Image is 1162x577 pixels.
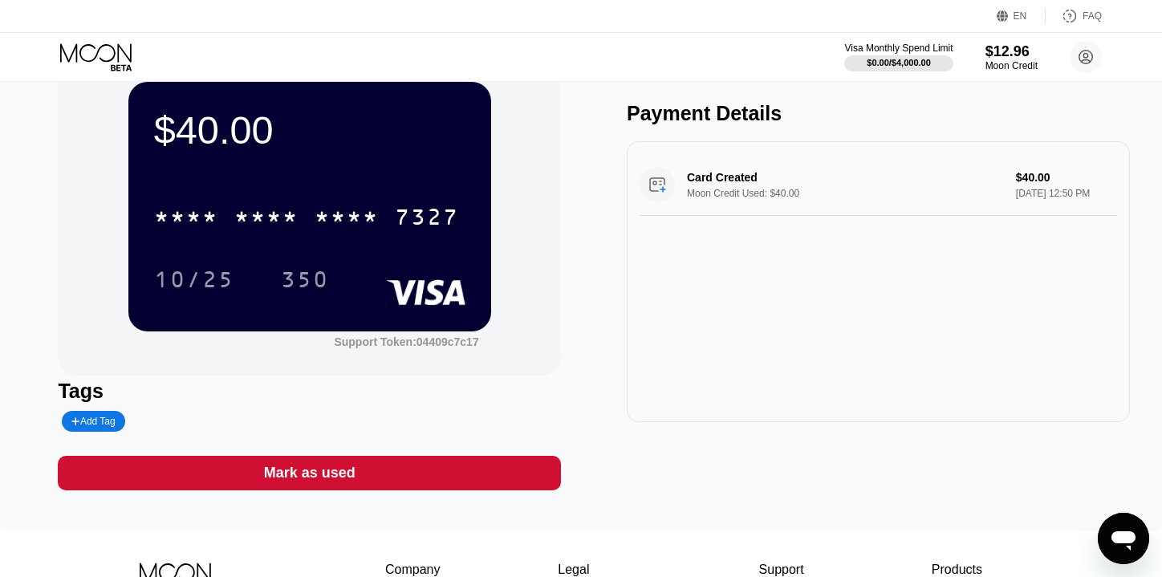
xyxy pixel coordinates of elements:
[932,563,982,577] div: Products
[264,464,356,482] div: Mark as used
[867,58,931,67] div: $0.00 / $4,000.00
[985,60,1038,71] div: Moon Credit
[281,269,329,295] div: 350
[58,380,561,403] div: Tags
[844,43,953,54] div: Visa Monthly Spend Limit
[154,269,234,295] div: 10/25
[142,259,246,299] div: 10/25
[985,43,1038,71] div: $12.96Moon Credit
[334,335,478,348] div: Support Token: 04409c7c17
[997,8,1046,24] div: EN
[395,206,459,232] div: 7327
[71,416,115,427] div: Add Tag
[759,563,815,577] div: Support
[844,43,953,71] div: Visa Monthly Spend Limit$0.00/$4,000.00
[1046,8,1102,24] div: FAQ
[58,456,561,490] div: Mark as used
[334,335,478,348] div: Support Token:04409c7c17
[154,108,465,152] div: $40.00
[1098,513,1149,564] iframe: Button to launch messaging window
[269,259,341,299] div: 350
[62,411,124,432] div: Add Tag
[385,563,441,577] div: Company
[627,102,1130,125] div: Payment Details
[1014,10,1027,22] div: EN
[558,563,641,577] div: Legal
[985,43,1038,60] div: $12.96
[1083,10,1102,22] div: FAQ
